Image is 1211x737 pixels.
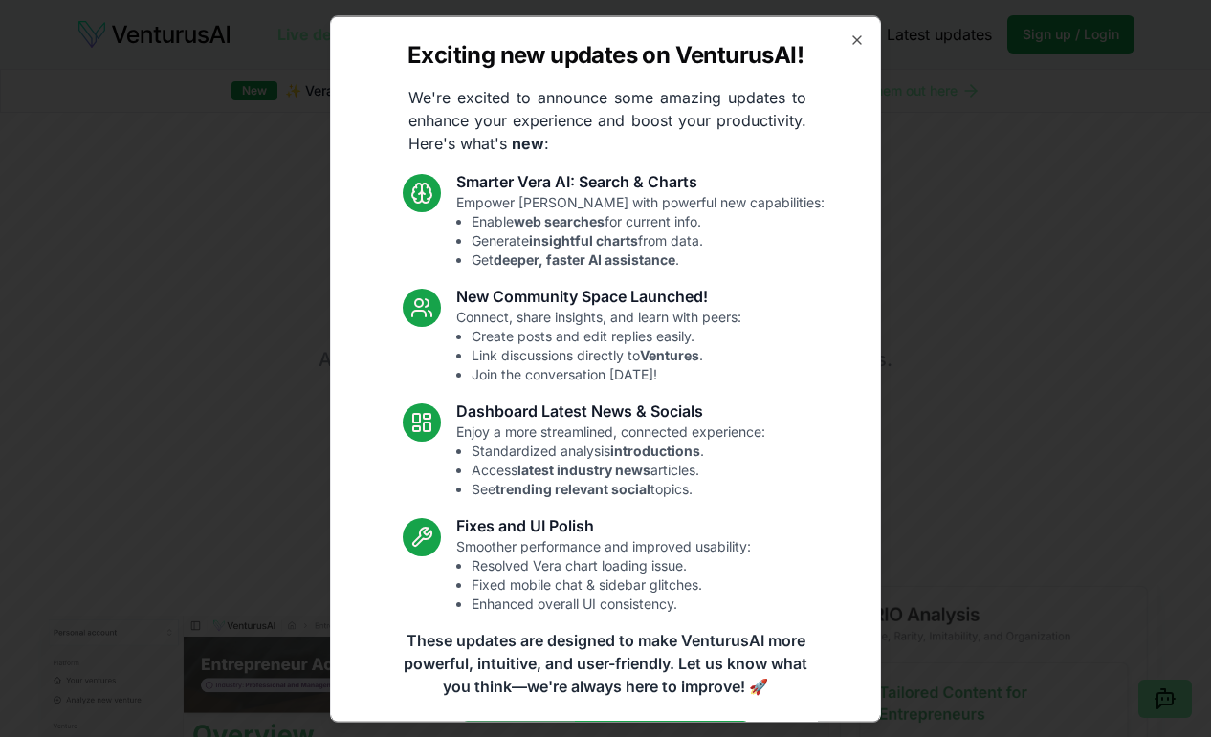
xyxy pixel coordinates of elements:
[472,574,751,594] li: Fixed mobile chat & sidebar glitches.
[640,346,699,362] strong: Ventures
[610,442,700,458] strong: introductions
[472,479,765,498] li: See topics.
[456,192,825,269] p: Empower [PERSON_NAME] with powerful new capabilities:
[472,230,825,249] li: Generate from data.
[456,422,765,498] p: Enjoy a more streamlined, connected experience:
[472,326,741,345] li: Create posts and edit replies easily.
[472,555,751,574] li: Resolved Vera chart loading issue.
[472,249,825,269] li: Get .
[472,441,765,460] li: Standardized analysis .
[456,284,741,307] h3: New Community Space Launched!
[512,133,544,152] strong: new
[472,211,825,230] li: Enable for current info.
[456,307,741,383] p: Connect, share insights, and learn with peers:
[456,536,751,613] p: Smoother performance and improved usability:
[391,628,820,697] p: These updates are designed to make VenturusAI more powerful, intuitive, and user-friendly. Let us...
[456,399,765,422] h3: Dashboard Latest News & Socials
[495,480,650,496] strong: trending relevant social
[472,364,741,383] li: Join the conversation [DATE]!
[494,250,675,267] strong: deeper, faster AI assistance
[514,212,605,228] strong: web searches
[472,460,765,479] li: Access articles.
[393,85,822,154] p: We're excited to announce some amazing updates to enhance your experience and boost your producti...
[456,169,825,192] h3: Smarter Vera AI: Search & Charts
[472,594,751,613] li: Enhanced overall UI consistency.
[456,513,751,536] h3: Fixes and UI Polish
[407,39,804,70] h2: Exciting new updates on VenturusAI!
[529,231,638,248] strong: insightful charts
[472,345,741,364] li: Link discussions directly to .
[517,461,650,477] strong: latest industry news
